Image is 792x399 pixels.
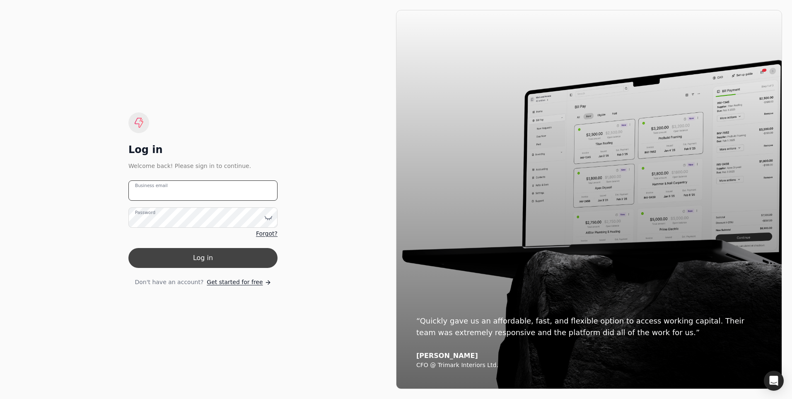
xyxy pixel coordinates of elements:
[416,362,762,369] div: CFO @ Trimark Interiors Ltd.
[135,182,168,189] label: Business email
[135,209,155,216] label: Password
[128,248,278,268] button: Log in
[256,229,278,238] a: Forgot?
[135,278,203,287] span: Don't have an account?
[207,278,263,287] span: Get started for free
[128,143,278,156] div: Log in
[416,352,762,360] div: [PERSON_NAME]
[128,161,278,170] div: Welcome back! Please sign in to continue.
[416,315,762,338] div: “Quickly gave us an affordable, fast, and flexible option to access working capital. Their team w...
[207,278,271,287] a: Get started for free
[764,371,784,391] div: Open Intercom Messenger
